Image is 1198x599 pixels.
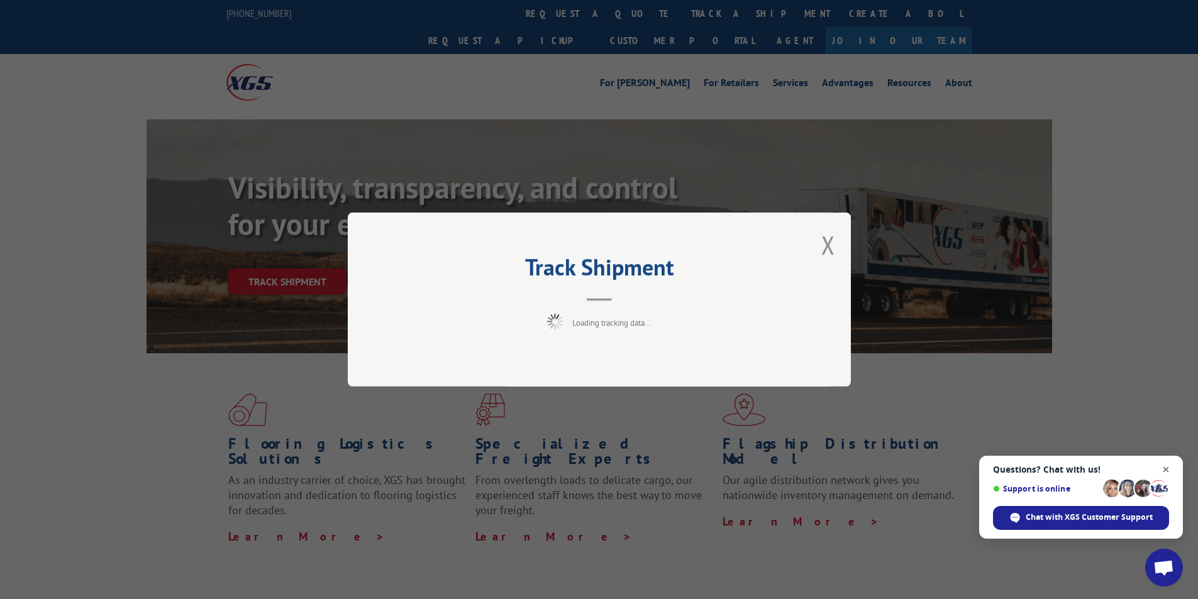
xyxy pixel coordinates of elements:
[821,228,835,261] button: Close modal
[1026,512,1153,523] span: Chat with XGS Customer Support
[547,314,563,329] img: xgs-loading
[1145,549,1183,586] div: Open chat
[993,506,1169,530] div: Chat with XGS Customer Support
[993,464,1169,475] span: Questions? Chat with us!
[993,484,1099,493] span: Support is online
[572,317,652,328] span: Loading tracking data...
[411,258,788,282] h2: Track Shipment
[1158,462,1174,478] span: Close chat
